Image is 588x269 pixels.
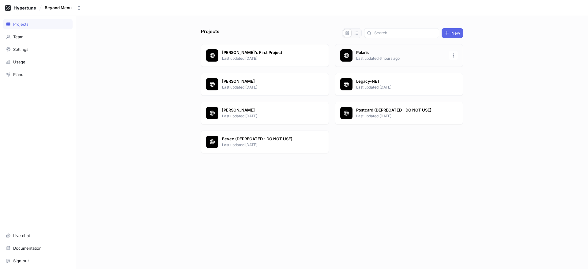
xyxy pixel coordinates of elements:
[3,57,73,67] a: Usage
[442,28,463,38] button: New
[13,59,25,64] div: Usage
[222,78,311,85] p: [PERSON_NAME]
[356,56,445,61] p: Last updated 6 hours ago
[13,246,42,251] div: Documentation
[222,107,311,113] p: [PERSON_NAME]
[356,78,445,85] p: Legacy-NET
[42,3,84,13] button: Beyond Menu
[356,50,445,56] p: Polaris
[356,107,445,113] p: Postcard (DEPRECATED - DO NOT USE)
[13,258,29,263] div: Sign out
[222,113,311,119] p: Last updated [DATE]
[222,56,311,61] p: Last updated [DATE]
[13,47,28,52] div: Settings
[3,19,73,29] a: Projects
[222,85,311,90] p: Last updated [DATE]
[374,30,436,36] input: Search...
[3,243,73,253] a: Documentation
[222,50,311,56] p: [PERSON_NAME]'s First Project
[13,34,23,39] div: Team
[3,44,73,55] a: Settings
[222,142,311,148] p: Last updated [DATE]
[201,28,219,38] p: Projects
[13,233,30,238] div: Live chat
[13,22,28,27] div: Projects
[451,31,460,35] span: New
[3,32,73,42] a: Team
[356,113,445,119] p: Last updated [DATE]
[222,136,311,142] p: Eevee (DEPRECATED - DO NOT USE)
[45,5,72,10] div: Beyond Menu
[356,85,445,90] p: Last updated [DATE]
[13,72,23,77] div: Plans
[3,69,73,80] a: Plans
